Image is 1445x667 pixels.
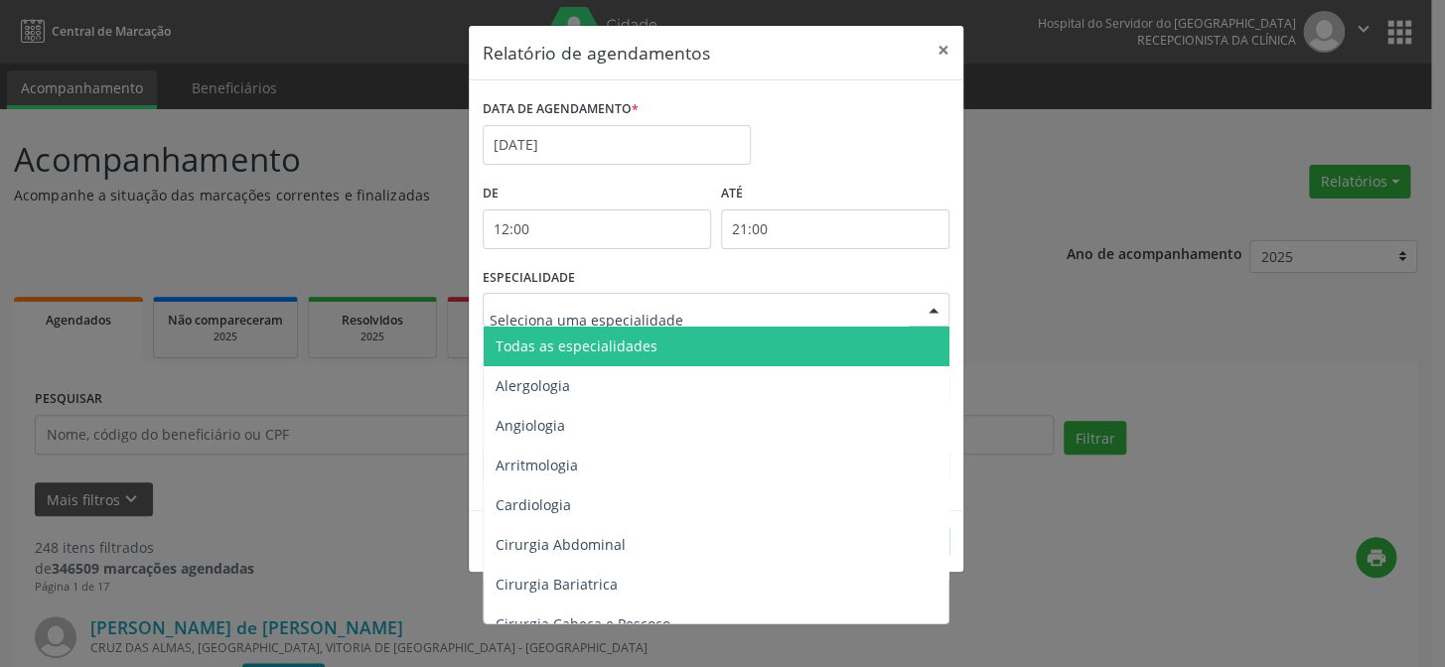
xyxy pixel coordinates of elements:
[496,575,618,594] span: Cirurgia Bariatrica
[483,40,710,66] h5: Relatório de agendamentos
[483,94,639,125] label: DATA DE AGENDAMENTO
[721,209,949,249] input: Selecione o horário final
[496,336,657,355] span: Todas as especialidades
[496,614,670,633] span: Cirurgia Cabeça e Pescoço
[496,376,570,395] span: Alergologia
[496,416,565,435] span: Angiologia
[490,300,909,339] input: Seleciona uma especialidade
[496,535,626,554] span: Cirurgia Abdominal
[483,179,711,209] label: De
[721,179,949,209] label: ATÉ
[924,26,963,74] button: Close
[496,495,571,514] span: Cardiologia
[496,456,578,474] span: Arritmologia
[483,125,751,165] input: Selecione uma data ou intervalo
[483,209,711,249] input: Selecione o horário inicial
[483,263,575,294] label: ESPECIALIDADE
